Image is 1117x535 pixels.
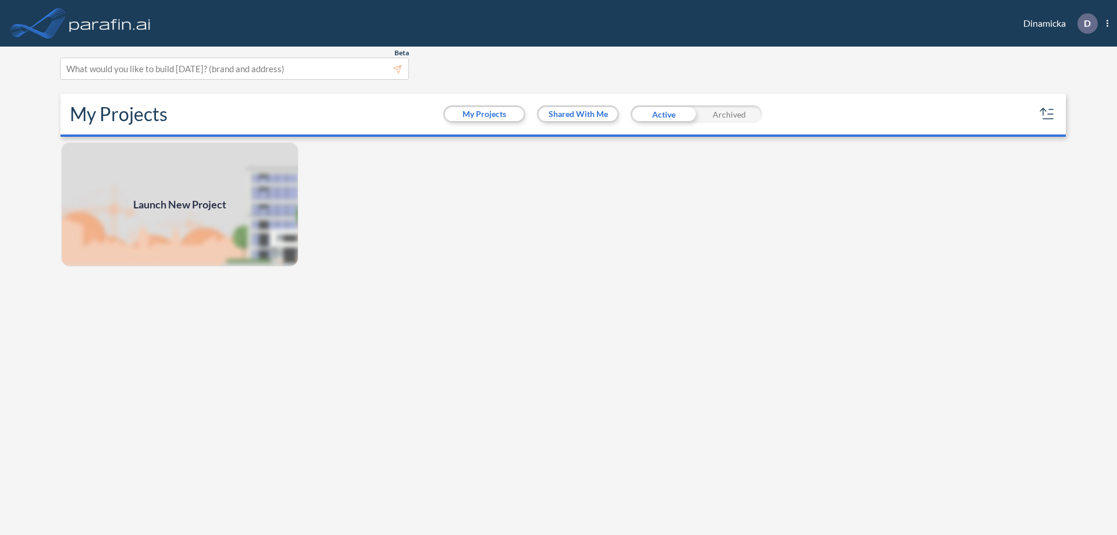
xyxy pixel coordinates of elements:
[61,141,299,267] img: add
[133,197,226,212] span: Launch New Project
[394,48,409,58] span: Beta
[61,141,299,267] a: Launch New Project
[67,12,153,35] img: logo
[631,105,696,123] div: Active
[1084,18,1091,29] p: D
[1006,13,1108,34] div: Dinamicka
[70,103,168,125] h2: My Projects
[539,107,617,121] button: Shared With Me
[696,105,762,123] div: Archived
[445,107,524,121] button: My Projects
[1038,105,1056,123] button: sort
